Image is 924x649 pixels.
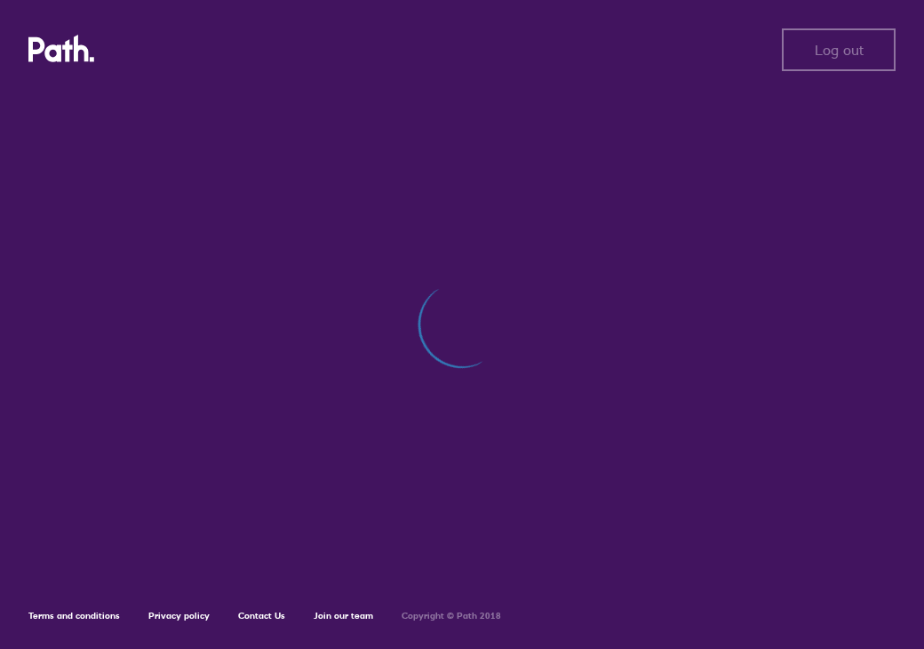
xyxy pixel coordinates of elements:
button: Log out [782,28,896,71]
a: Join our team [314,610,373,621]
a: Terms and conditions [28,610,120,621]
h6: Copyright © Path 2018 [402,611,501,621]
span: Log out [815,42,864,58]
a: Contact Us [238,610,285,621]
a: Privacy policy [148,610,210,621]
